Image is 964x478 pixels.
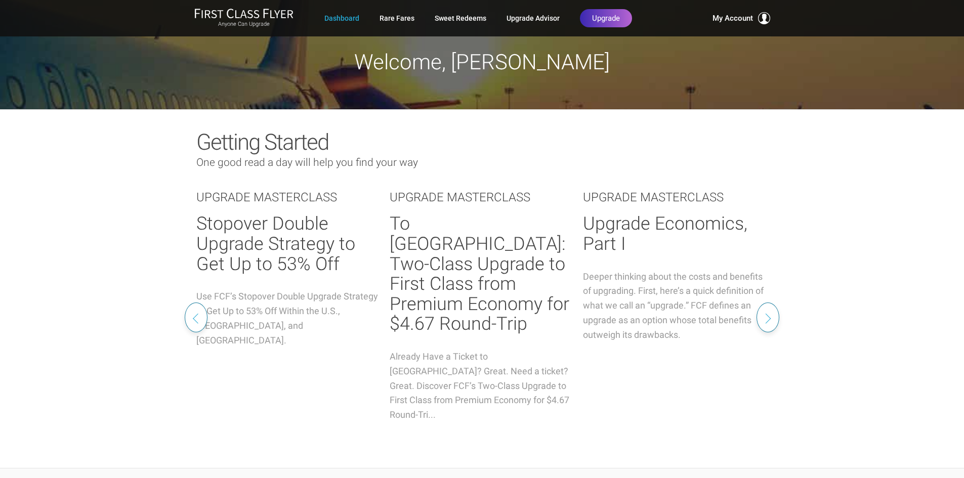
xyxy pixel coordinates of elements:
[194,8,294,28] a: First Class FlyerAnyone Can Upgrade
[583,270,768,342] p: Deeper thinking about the costs and benefits of upgrading. First, here’s a quick definition of wh...
[390,350,575,422] p: Already Have a Ticket to [GEOGRAPHIC_DATA]? Great. Need a ticket? Great. Discover FCF’s Two-Class...
[712,12,770,24] button: My Account
[580,9,632,27] a: Upgrade
[196,156,418,168] span: One good read a day will help you find your way
[196,289,382,347] p: Use FCF’s Stopover Double Upgrade Strategy to Get Up to 53% Off Within the U.S., [GEOGRAPHIC_DATA...
[196,214,382,274] h2: Stopover Double Upgrade Strategy to Get Up to 53% Off
[194,21,294,28] small: Anyone Can Upgrade
[390,214,575,334] h2: To [GEOGRAPHIC_DATA]: Two-Class Upgrade to First Class from Premium Economy for $4.67 Round-Trip
[380,9,414,27] a: Rare Fares
[507,9,560,27] a: Upgrade Advisor
[194,8,294,19] img: First Class Flyer
[196,129,328,155] span: Getting Started
[757,302,779,332] button: Next slide
[583,191,768,204] h3: UPGRADE MASTERCLASS
[196,191,382,347] a: UPGRADE MASTERCLASS Stopover Double Upgrade Strategy to Get Up to 53% Off Use FCF’s Stopover Doub...
[354,50,610,74] span: Welcome, [PERSON_NAME]
[185,302,207,332] button: Previous slide
[390,191,575,422] a: UPGRADE MASTERCLASS To [GEOGRAPHIC_DATA]: Two-Class Upgrade to First Class from Premium Economy f...
[583,191,768,342] a: UPGRADE MASTERCLASS Upgrade Economics, Part I Deeper thinking about the costs and benefits of upg...
[324,9,359,27] a: Dashboard
[390,191,575,204] h3: UPGRADE MASTERCLASS
[583,214,768,254] h2: Upgrade Economics, Part I
[196,191,382,204] h3: UPGRADE MASTERCLASS
[435,9,486,27] a: Sweet Redeems
[712,12,753,24] span: My Account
